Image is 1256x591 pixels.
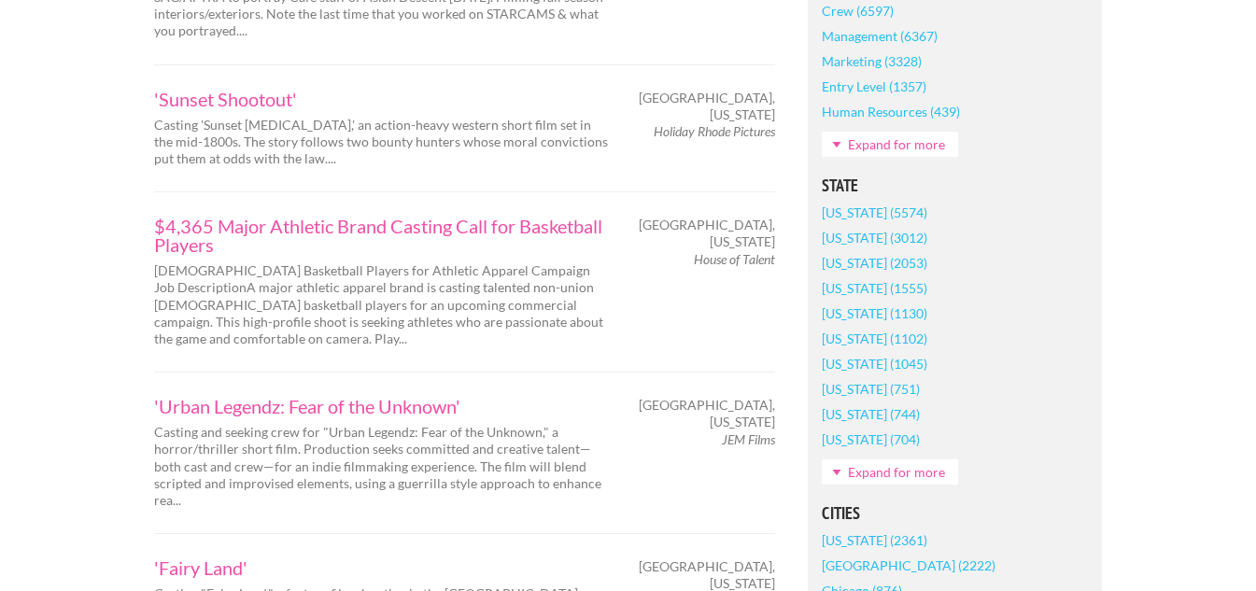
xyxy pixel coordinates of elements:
a: 'Sunset Shootout' [154,90,612,108]
p: Casting and seeking crew for "Urban Legendz: Fear of the Unknown," a horror/thriller short film. ... [154,424,612,509]
a: [US_STATE] (5574) [822,200,927,225]
span: [GEOGRAPHIC_DATA], [US_STATE] [639,90,775,123]
a: Management (6367) [822,23,938,49]
em: House of Talent [694,251,775,267]
a: $4,365 Major Athletic Brand Casting Call for Basketball Players [154,217,612,254]
a: [US_STATE] (2361) [822,528,927,553]
h5: State [822,177,1088,194]
a: [US_STATE] (1555) [822,275,927,301]
a: [US_STATE] (2053) [822,250,927,275]
a: 'Urban Legendz: Fear of the Unknown' [154,397,612,415]
a: [GEOGRAPHIC_DATA] (2222) [822,553,995,578]
a: [US_STATE] (704) [822,427,920,452]
a: [US_STATE] (751) [822,376,920,401]
span: [GEOGRAPHIC_DATA], [US_STATE] [639,217,775,250]
a: [US_STATE] (1045) [822,351,927,376]
a: [US_STATE] (3012) [822,225,927,250]
a: [US_STATE] (744) [822,401,920,427]
a: Entry Level (1357) [822,74,926,99]
a: [US_STATE] (1102) [822,326,927,351]
a: Human Resources (439) [822,99,960,124]
em: Holiday Rhode Pictures [654,123,775,139]
a: Expand for more [822,459,958,485]
a: Expand for more [822,132,958,157]
a: Marketing (3328) [822,49,922,74]
p: Casting 'Sunset [MEDICAL_DATA],' an action-heavy western short film set in the mid-1800s. The sto... [154,117,612,168]
a: 'Fairy Land' [154,558,612,577]
em: JEM Films [722,431,775,447]
p: [DEMOGRAPHIC_DATA] Basketball Players for Athletic Apparel Campaign Job DescriptionA major athlet... [154,262,612,347]
h5: Cities [822,505,1088,522]
a: [US_STATE] (1130) [822,301,927,326]
span: [GEOGRAPHIC_DATA], [US_STATE] [639,397,775,430]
